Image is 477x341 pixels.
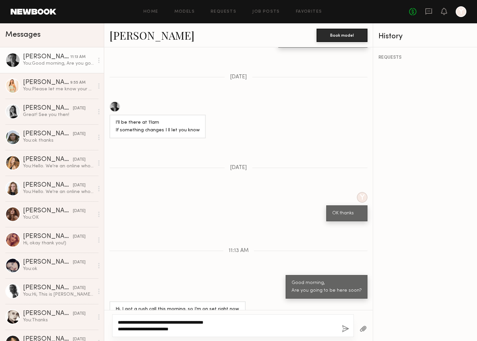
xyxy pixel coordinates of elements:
div: I’ll be there at 11am If something changes I ll let you know [116,119,200,134]
div: [PERSON_NAME] [23,208,73,214]
div: [PERSON_NAME] [23,156,73,163]
span: [DATE] [230,165,247,171]
div: [PERSON_NAME] [23,259,73,266]
div: Great! See you then! [23,112,94,118]
div: [DATE] [73,157,86,163]
span: 11:13 AM [229,248,249,254]
div: [DATE] [73,285,86,291]
div: You: Good morning, Are you going to be here soon? [23,60,94,67]
div: [DATE] [73,208,86,214]
div: You: Hello. We're an online wholesale clothing company. You can find us by searching for hapticsu... [23,189,94,195]
div: [PERSON_NAME] [23,310,73,317]
div: [DATE] [73,259,86,266]
div: [PERSON_NAME] [23,233,73,240]
div: Hi, I got a rush call this morning, so I’m on set right now. Sorry I didn’t text you earlier — it... [116,306,240,329]
a: Book model [317,32,367,38]
div: [DATE] [73,234,86,240]
a: Home [143,10,158,14]
a: Y [456,6,466,17]
button: Book model [317,29,367,42]
div: [DATE] [73,105,86,112]
div: Hi, okay thank you!) [23,240,94,246]
a: Models [174,10,195,14]
div: [PERSON_NAME] [23,131,73,137]
div: You: Please let me know your available time. [23,86,94,92]
div: History [378,33,472,40]
div: [PERSON_NAME] [23,54,70,60]
div: You: ok [23,266,94,272]
a: Requests [211,10,236,14]
div: 11:13 AM [70,54,86,60]
div: [PERSON_NAME] [23,105,73,112]
div: You: Thanks [23,317,94,323]
div: You: OK [23,214,94,221]
div: Good morning, Are you going to be here soon? [292,279,361,295]
div: 9:55 AM [70,80,86,86]
span: [DATE] [230,74,247,80]
div: You: Hello. We're an online wholesale clothing company. You can find us by searching for hapticsu... [23,163,94,169]
div: [PERSON_NAME] [23,79,70,86]
div: [DATE] [73,182,86,189]
div: You: Hi, This is [PERSON_NAME] from Hapticsusa, wholesale company. Can you stop by for the castin... [23,291,94,298]
div: You: ok thanks [23,137,94,144]
a: Job Posts [252,10,280,14]
div: OK thanks [332,210,361,217]
a: [PERSON_NAME] [110,28,194,42]
a: Favorites [296,10,322,14]
div: [PERSON_NAME] [23,285,73,291]
span: Messages [5,31,41,39]
div: REQUESTS [378,55,472,60]
div: [DATE] [73,131,86,137]
div: [PERSON_NAME] [23,182,73,189]
div: [DATE] [73,311,86,317]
